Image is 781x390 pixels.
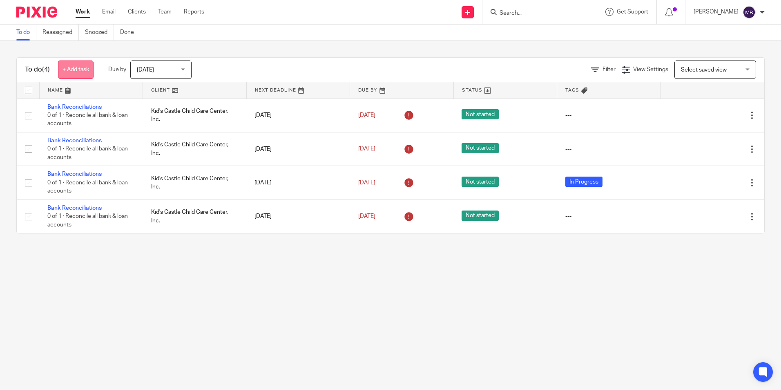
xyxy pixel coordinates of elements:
[143,132,247,166] td: Kid's Castle Child Care Center, Inc.
[617,9,648,15] span: Get Support
[25,65,50,74] h1: To do
[42,25,79,40] a: Reassigned
[246,99,350,132] td: [DATE]
[633,67,668,72] span: View Settings
[47,104,102,110] a: Bank Reconciliations
[462,211,499,221] span: Not started
[85,25,114,40] a: Snoozed
[47,171,102,177] a: Bank Reconciliations
[602,67,616,72] span: Filter
[681,67,727,73] span: Select saved view
[565,88,579,92] span: Tags
[16,7,57,18] img: Pixie
[462,109,499,119] span: Not started
[462,177,499,187] span: Not started
[358,146,375,152] span: [DATE]
[47,213,128,228] span: 0 of 1 · Reconcile all bank & loan accounts
[246,132,350,166] td: [DATE]
[158,8,172,16] a: Team
[358,112,375,118] span: [DATE]
[358,213,375,219] span: [DATE]
[120,25,140,40] a: Done
[565,111,653,119] div: ---
[143,99,247,132] td: Kid's Castle Child Care Center, Inc.
[108,65,126,74] p: Due by
[47,180,128,194] span: 0 of 1 · Reconcile all bank & loan accounts
[246,199,350,233] td: [DATE]
[499,10,572,17] input: Search
[102,8,116,16] a: Email
[16,25,36,40] a: To do
[42,66,50,73] span: (4)
[143,166,247,199] td: Kid's Castle Child Care Center, Inc.
[184,8,204,16] a: Reports
[565,177,602,187] span: In Progress
[565,145,653,153] div: ---
[246,166,350,199] td: [DATE]
[743,6,756,19] img: svg%3E
[143,199,247,233] td: Kid's Castle Child Care Center, Inc.
[128,8,146,16] a: Clients
[47,138,102,143] a: Bank Reconciliations
[76,8,90,16] a: Work
[694,8,739,16] p: [PERSON_NAME]
[462,143,499,153] span: Not started
[58,61,94,79] a: + Add task
[47,205,102,211] a: Bank Reconciliations
[565,212,653,220] div: ---
[47,146,128,161] span: 0 of 1 · Reconcile all bank & loan accounts
[137,67,154,73] span: [DATE]
[358,180,375,186] span: [DATE]
[47,112,128,127] span: 0 of 1 · Reconcile all bank & loan accounts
